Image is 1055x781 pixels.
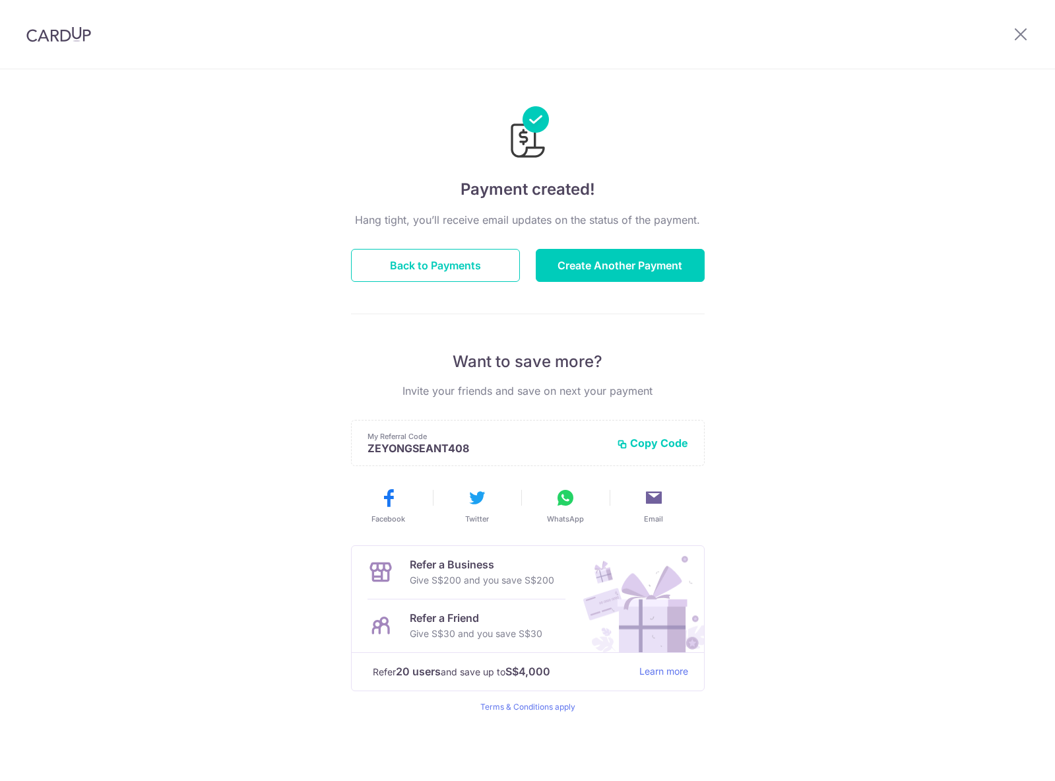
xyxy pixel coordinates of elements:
[505,663,550,679] strong: S$4,000
[571,546,704,652] img: Refer
[373,663,629,680] p: Refer and save up to
[547,514,584,524] span: WhatsApp
[617,436,688,450] button: Copy Code
[351,178,705,201] h4: Payment created!
[507,106,549,162] img: Payments
[536,249,705,282] button: Create Another Payment
[615,487,693,524] button: Email
[351,351,705,372] p: Want to save more?
[480,702,575,712] a: Terms & Conditions apply
[351,249,520,282] button: Back to Payments
[351,212,705,228] p: Hang tight, you’ll receive email updates on the status of the payment.
[350,487,428,524] button: Facebook
[527,487,604,524] button: WhatsApp
[410,557,554,572] p: Refer a Business
[26,26,91,42] img: CardUp
[438,487,516,524] button: Twitter
[351,383,705,399] p: Invite your friends and save on next your payment
[971,741,1042,774] iframe: Opens a widget where you can find more information
[465,514,489,524] span: Twitter
[368,431,606,442] p: My Referral Code
[368,442,606,455] p: ZEYONGSEANT408
[396,663,441,679] strong: 20 users
[644,514,663,524] span: Email
[410,626,542,642] p: Give S$30 and you save S$30
[410,572,554,588] p: Give S$200 and you save S$200
[639,663,688,680] a: Learn more
[410,610,542,626] p: Refer a Friend
[371,514,405,524] span: Facebook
